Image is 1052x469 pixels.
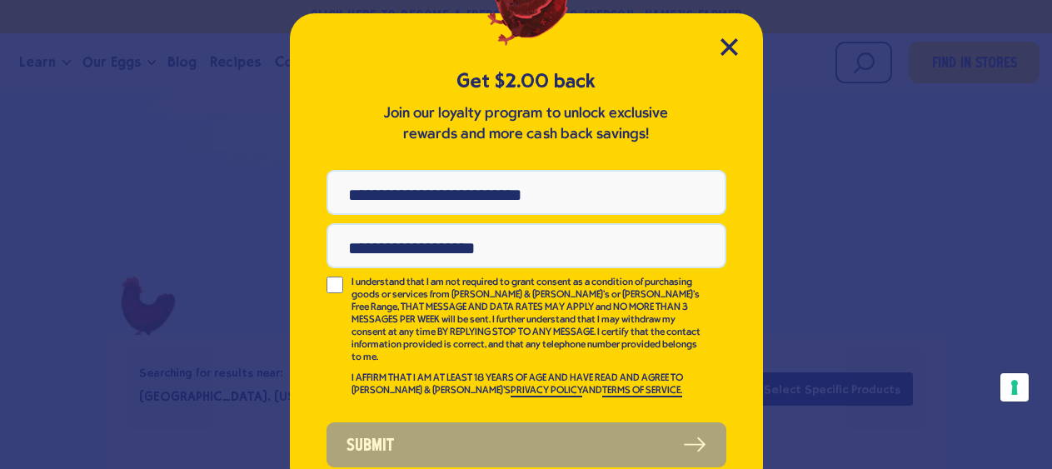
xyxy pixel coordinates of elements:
[720,38,738,56] button: Close Modal
[1000,373,1029,402] button: Your consent preferences for tracking technologies
[327,277,343,293] input: I understand that I am not required to grant consent as a condition of purchasing goods or servic...
[351,372,703,397] p: I AFFIRM THAT I AM AT LEAST 18 YEARS OF AGE AND HAVE READ AND AGREE TO [PERSON_NAME] & [PERSON_NA...
[327,67,726,95] h5: Get $2.00 back
[511,386,582,397] a: PRIVACY POLICY
[351,277,703,364] p: I understand that I am not required to grant consent as a condition of purchasing goods or servic...
[602,386,682,397] a: TERMS OF SERVICE.
[381,103,672,145] p: Join our loyalty program to unlock exclusive rewards and more cash back savings!
[327,422,726,467] button: Submit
